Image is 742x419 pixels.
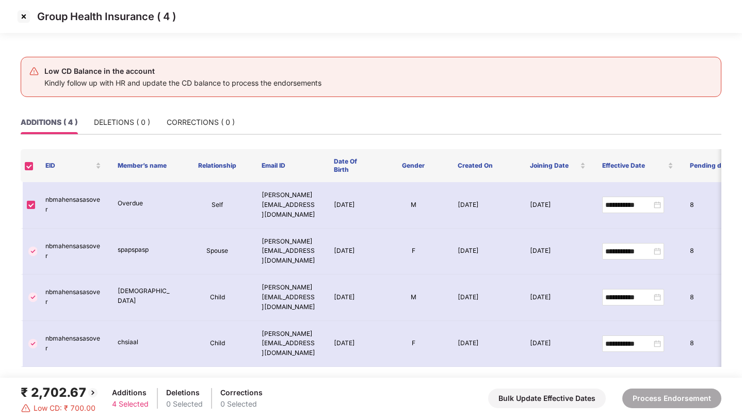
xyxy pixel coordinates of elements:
[377,229,449,275] td: F
[326,182,377,229] td: [DATE]
[94,117,150,128] div: DELETIONS ( 0 )
[449,275,522,321] td: [DATE]
[27,245,39,257] img: svg+xml;base64,PHN2ZyBpZD0iVGljay0zMngzMiIgeG1sbnM9Imh0dHA6Ly93d3cudzMub3JnLzIwMDAvc3ZnIiB3aWR0aD...
[594,149,682,182] th: Effective Date
[449,229,522,275] td: [DATE]
[326,321,377,367] td: [DATE]
[29,66,39,76] img: svg+xml;base64,PHN2ZyB4bWxucz0iaHR0cDovL3d3dy53My5vcmcvMjAwMC9zdmciIHdpZHRoPSIyNCIgaGVpZ2h0PSIyNC...
[45,162,93,170] span: EID
[253,182,326,229] td: [PERSON_NAME][EMAIL_ADDRESS][DOMAIN_NAME]
[522,275,594,321] td: [DATE]
[377,149,449,182] th: Gender
[182,229,254,275] td: Spouse
[326,275,377,321] td: [DATE]
[21,117,77,128] div: ADDITIONS ( 4 )
[622,389,721,408] button: Process Endorsement
[602,162,666,170] span: Effective Date
[37,10,176,23] p: Group Health Insurance ( 4 )
[377,182,449,229] td: M
[522,229,594,275] td: [DATE]
[118,286,173,306] p: [DEMOGRAPHIC_DATA]
[182,182,254,229] td: Self
[253,149,326,182] th: Email ID
[34,402,95,414] span: Low CD: ₹ 700.00
[522,149,594,182] th: Joining Date
[530,162,578,170] span: Joining Date
[109,149,182,182] th: Member’s name
[87,386,99,399] img: svg+xml;base64,PHN2ZyBpZD0iQmFjay0yMHgyMCIgeG1sbnM9Imh0dHA6Ly93d3cudzMub3JnLzIwMDAvc3ZnIiB3aWR0aD...
[449,321,522,367] td: [DATE]
[253,275,326,321] td: [PERSON_NAME][EMAIL_ADDRESS][DOMAIN_NAME]
[27,291,39,303] img: svg+xml;base64,PHN2ZyBpZD0iVGljay0zMngzMiIgeG1sbnM9Imh0dHA6Ly93d3cudzMub3JnLzIwMDAvc3ZnIiB3aWR0aD...
[182,149,254,182] th: Relationship
[37,182,109,229] td: nbmahensasasover
[166,387,203,398] div: Deletions
[118,199,173,208] p: Overdue
[182,275,254,321] td: Child
[112,398,149,410] div: 4 Selected
[253,321,326,367] td: [PERSON_NAME][EMAIL_ADDRESS][DOMAIN_NAME]
[21,403,31,413] img: svg+xml;base64,PHN2ZyBpZD0iRGFuZ2VyLTMyeDMyIiB4bWxucz0iaHR0cDovL3d3dy53My5vcmcvMjAwMC9zdmciIHdpZH...
[182,321,254,367] td: Child
[37,149,109,182] th: EID
[27,337,39,350] img: svg+xml;base64,PHN2ZyBpZD0iVGljay0zMngzMiIgeG1sbnM9Imh0dHA6Ly93d3cudzMub3JnLzIwMDAvc3ZnIiB3aWR0aD...
[37,275,109,321] td: nbmahensasasover
[377,275,449,321] td: M
[118,245,173,255] p: spapspasp
[15,8,32,25] img: svg+xml;base64,PHN2ZyBpZD0iQ3Jvc3MtMzJ4MzIiIHhtbG5zPSJodHRwOi8vd3d3LnczLm9yZy8yMDAwL3N2ZyIgd2lkdG...
[112,387,149,398] div: Additions
[118,337,173,347] p: chsiaal
[167,117,235,128] div: CORRECTIONS ( 0 )
[220,398,263,410] div: 0 Selected
[522,182,594,229] td: [DATE]
[488,389,606,408] button: Bulk Update Effective Dates
[166,398,203,410] div: 0 Selected
[44,77,321,89] div: Kindly follow up with HR and update the CD balance to process the endorsements
[690,162,738,170] span: Pending days
[377,321,449,367] td: F
[326,149,377,182] th: Date Of Birth
[326,229,377,275] td: [DATE]
[44,65,321,77] div: Low CD Balance in the account
[449,182,522,229] td: [DATE]
[253,229,326,275] td: [PERSON_NAME][EMAIL_ADDRESS][DOMAIN_NAME]
[37,321,109,367] td: nbmahensasasover
[449,149,522,182] th: Created On
[522,321,594,367] td: [DATE]
[37,229,109,275] td: nbmahensasasover
[220,387,263,398] div: Corrections
[21,383,99,402] div: ₹ 2,702.67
